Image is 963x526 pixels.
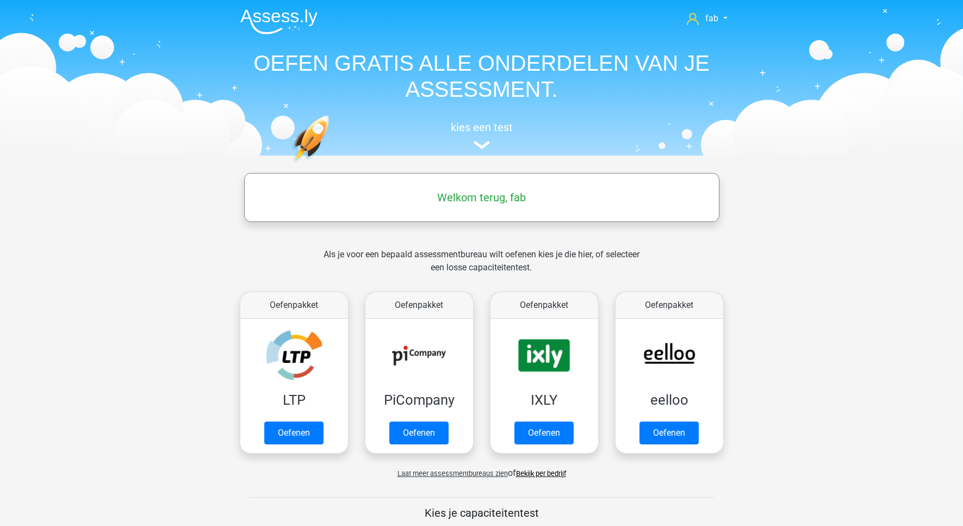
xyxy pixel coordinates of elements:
a: kies een test [232,121,732,150]
a: Oefenen [264,422,324,444]
span: Laat meer assessmentbureaus zien [397,469,508,478]
a: Oefenen [389,422,449,444]
h5: Welkom terug, fab [250,191,714,204]
div: Als je voor een bepaald assessmentbureau wilt oefenen kies je die hier, of selecteer een losse ca... [315,248,648,287]
img: Assessly [240,9,318,34]
a: fab [682,12,731,25]
h5: kies een test [232,121,732,134]
span: fab [705,13,718,23]
div: of [232,458,732,480]
a: Bekijk per bedrijf [516,469,566,478]
img: assessment [474,141,490,149]
h5: Kies je capaciteitentest [250,506,714,519]
a: Oefenen [514,422,574,444]
h1: OEFEN GRATIS ALLE ONDERDELEN VAN JE ASSESSMENT. [232,50,732,102]
a: Oefenen [639,422,699,444]
img: oefenen [291,115,371,214]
